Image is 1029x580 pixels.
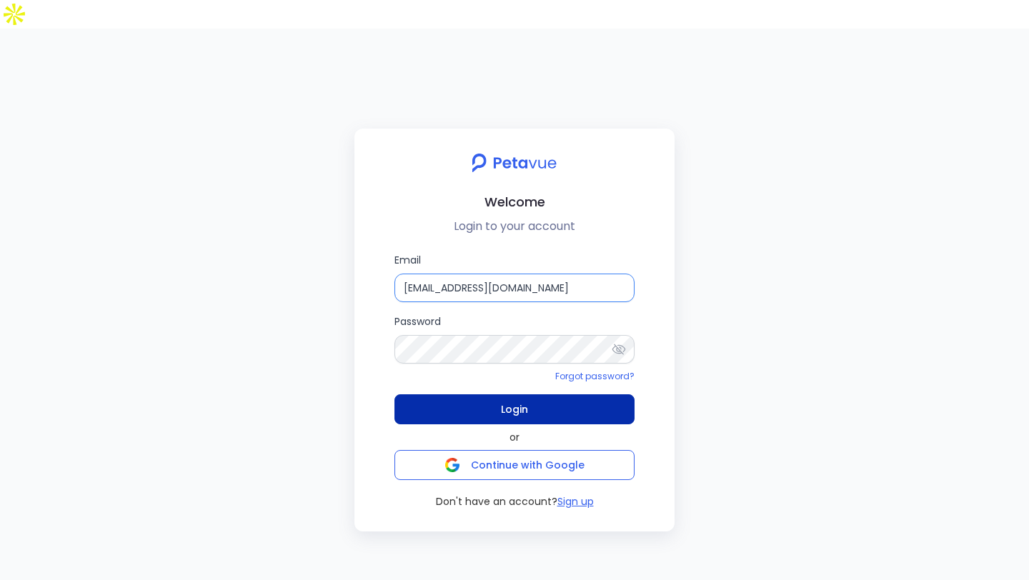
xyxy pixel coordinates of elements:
[394,450,635,480] button: Continue with Google
[501,399,528,419] span: Login
[557,494,594,509] button: Sign up
[394,335,635,364] input: Password
[436,494,557,509] span: Don't have an account?
[509,430,520,444] span: or
[366,218,663,235] p: Login to your account
[394,314,635,364] label: Password
[394,252,635,302] label: Email
[462,146,566,180] img: petavue logo
[394,274,635,302] input: Email
[394,394,635,424] button: Login
[471,458,585,472] span: Continue with Google
[555,370,635,382] a: Forgot password?
[366,191,663,212] h2: Welcome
